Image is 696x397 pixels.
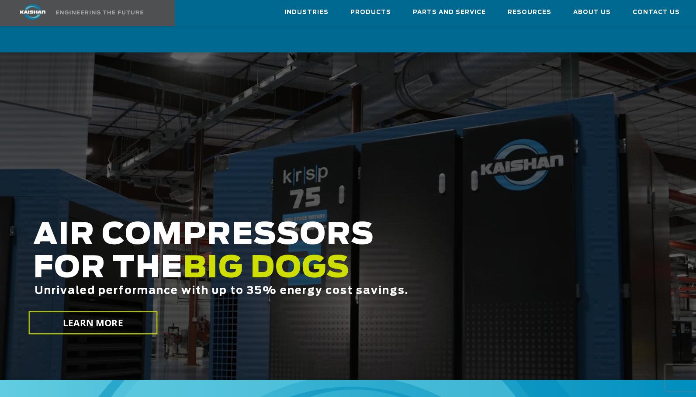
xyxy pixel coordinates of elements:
img: Engineering the future [56,10,143,14]
a: Resources [508,0,551,24]
span: Unrivaled performance with up to 35% energy cost savings. [35,286,409,296]
a: Products [350,0,391,24]
a: LEARN MORE [28,311,157,335]
span: Products [350,7,391,17]
a: About Us [573,0,611,24]
span: About Us [573,7,611,17]
span: BIG DOGS [183,254,350,283]
span: Industries [284,7,329,17]
span: Parts and Service [413,7,486,17]
span: Resources [508,7,551,17]
span: LEARN MORE [63,317,123,329]
a: Industries [284,0,329,24]
a: Contact Us [633,0,680,24]
h2: AIR COMPRESSORS FOR THE [33,219,556,324]
a: Parts and Service [413,0,486,24]
span: Contact Us [633,7,680,17]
